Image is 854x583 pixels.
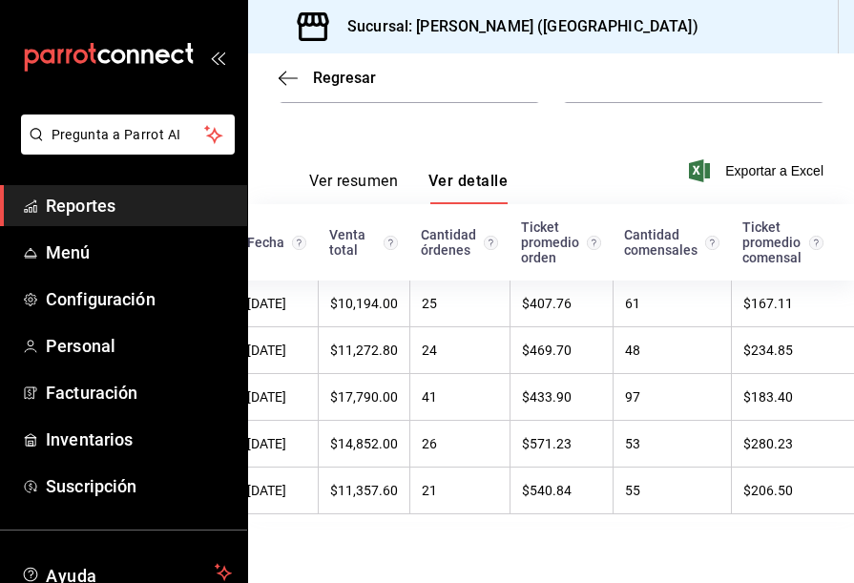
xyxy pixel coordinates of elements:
[46,333,232,359] span: Personal
[613,374,731,421] td: 97
[587,236,601,250] svg: Venta total / Cantidad de órdenes.
[731,281,854,327] td: $167.11
[279,69,376,87] button: Regresar
[510,421,613,468] td: $571.23
[247,235,306,250] div: Fecha
[731,468,854,514] td: $206.50
[329,227,398,258] div: Venta total
[309,172,398,204] button: Ver resumen
[384,236,398,250] svg: Suma del total de las órdenes del día considerando: Cargos por servicio, Descuentos de artículos,...
[318,374,409,421] td: $17,790.00
[52,125,205,145] span: Pregunta a Parrot AI
[292,236,306,250] svg: Solamente se muestran las fechas con venta.
[46,427,232,452] span: Inventarios
[309,172,508,204] div: navigation tabs
[809,236,823,250] svg: Venta total / Cantidad de comensales.
[705,236,719,250] svg: Comensales atendidos en el día.
[421,227,498,258] div: Cantidad órdenes
[217,374,318,421] td: [DATE]
[613,468,731,514] td: 55
[731,327,854,374] td: $234.85
[510,281,613,327] td: $407.76
[731,421,854,468] td: $280.23
[46,193,232,219] span: Reportes
[428,172,508,204] button: Ver detalle
[210,50,225,65] button: open_drawer_menu
[46,380,232,406] span: Facturación
[46,286,232,312] span: Configuración
[332,15,698,38] h3: Sucursal: [PERSON_NAME] ([GEOGRAPHIC_DATA])
[318,468,409,514] td: $11,357.60
[409,327,510,374] td: 24
[217,281,318,327] td: [DATE]
[742,219,823,265] div: Ticket promedio comensal
[409,374,510,421] td: 41
[510,374,613,421] td: $433.90
[318,281,409,327] td: $10,194.00
[693,159,823,182] button: Exportar a Excel
[318,327,409,374] td: $11,272.80
[521,219,601,265] div: Ticket promedio orden
[217,327,318,374] td: [DATE]
[409,468,510,514] td: 21
[613,421,731,468] td: 53
[409,281,510,327] td: 25
[613,281,731,327] td: 61
[510,468,613,514] td: $540.84
[624,227,719,258] div: Cantidad comensales
[46,239,232,265] span: Menú
[21,115,235,155] button: Pregunta a Parrot AI
[613,327,731,374] td: 48
[731,374,854,421] td: $183.40
[13,138,235,158] a: Pregunta a Parrot AI
[217,421,318,468] td: [DATE]
[409,421,510,468] td: 26
[510,327,613,374] td: $469.70
[46,473,232,499] span: Suscripción
[313,69,376,87] span: Regresar
[484,236,498,250] svg: Cantidad de órdenes en el día.
[217,468,318,514] td: [DATE]
[318,421,409,468] td: $14,852.00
